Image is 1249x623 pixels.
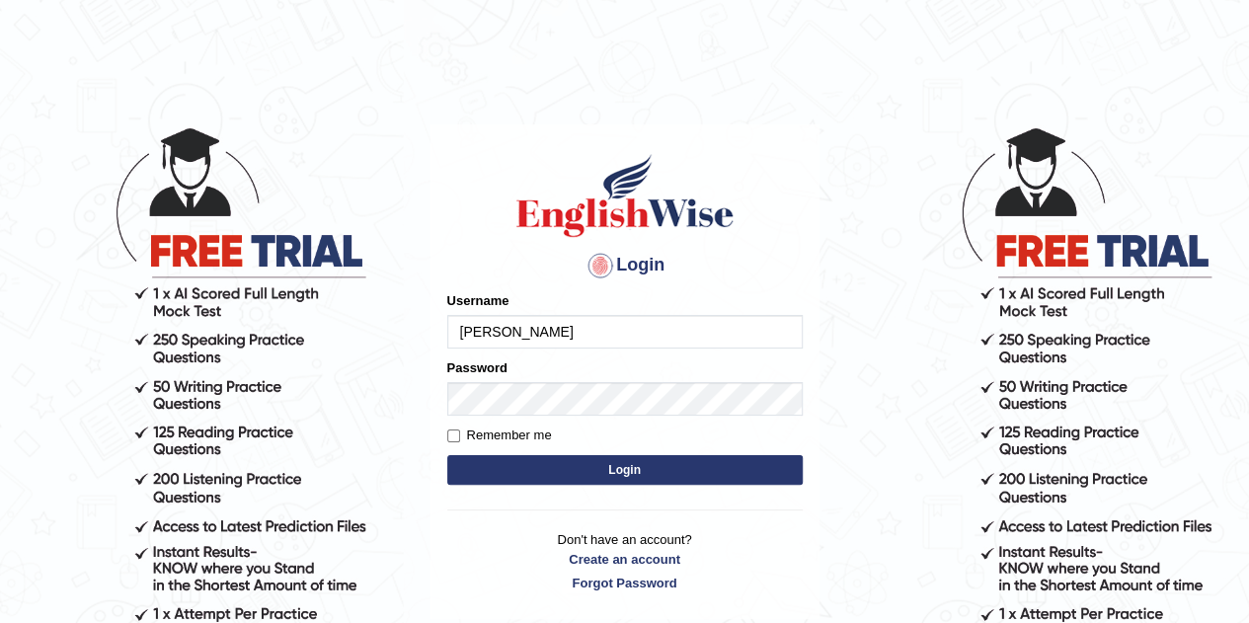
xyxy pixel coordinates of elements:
img: Logo of English Wise sign in for intelligent practice with AI [512,151,738,240]
label: Remember me [447,426,552,445]
button: Login [447,455,803,485]
a: Create an account [447,550,803,569]
a: Forgot Password [447,574,803,592]
p: Don't have an account? [447,530,803,591]
h4: Login [447,250,803,281]
input: Remember me [447,429,460,442]
label: Username [447,291,509,310]
label: Password [447,358,507,377]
